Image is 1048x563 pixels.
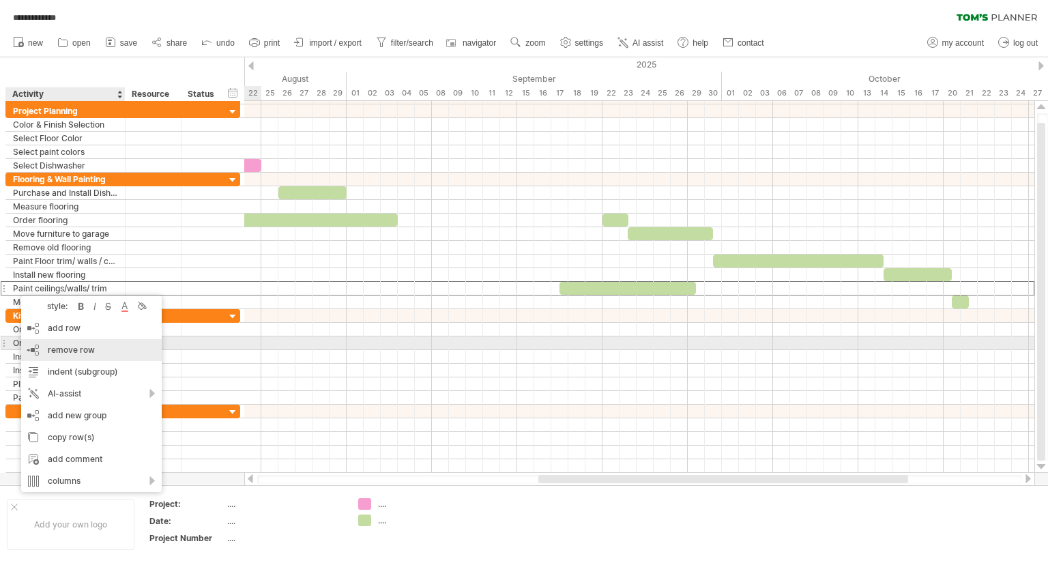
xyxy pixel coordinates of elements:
div: Wednesday, 1 October 2025 [722,86,739,100]
a: filter/search [373,34,437,52]
span: share [166,38,187,48]
span: undo [216,38,235,48]
div: Wednesday, 27 August 2025 [295,86,312,100]
div: Status [188,87,218,101]
a: settings [557,34,607,52]
div: Move furniture to garage [13,227,118,240]
div: Kitchen Counters / Paint [13,309,118,322]
div: Order flooring [13,214,118,227]
div: Friday, 10 October 2025 [841,86,858,100]
div: Plumbing for kitchen [13,377,118,390]
div: Tuesday, 26 August 2025 [278,86,295,100]
div: style: [27,301,74,311]
div: add row [21,317,162,339]
div: Project: [149,498,224,510]
div: Add your own logo [7,499,134,550]
span: new [28,38,43,48]
div: Tuesday, 23 September 2025 [620,86,637,100]
div: Monday, 15 September 2025 [517,86,534,100]
div: Friday, 19 September 2025 [585,86,602,100]
div: AI-assist [21,383,162,405]
div: Wednesday, 24 September 2025 [637,86,654,100]
span: zoom [525,38,545,48]
div: Monday, 8 September 2025 [432,86,449,100]
div: Paint ceilings/walls/ trim [13,282,118,295]
div: Monday, 29 September 2025 [688,86,705,100]
div: Move furniture back to condo [13,295,118,308]
a: save [102,34,141,52]
div: add comment [21,448,162,470]
div: Thursday, 16 October 2025 [909,86,927,100]
div: add new group [21,405,162,427]
div: Thursday, 4 September 2025 [398,86,415,100]
div: .... [227,515,342,527]
div: columns [21,470,162,492]
div: Select Floor Color [13,132,118,145]
div: Paint Floor trim/ walls / ceilings/ doors [13,255,118,268]
div: Friday, 22 August 2025 [244,86,261,100]
div: Project Number [149,532,224,544]
span: my account [942,38,984,48]
div: Order countertop & backsplash [13,323,118,336]
a: undo [198,34,239,52]
div: Resource [132,87,173,101]
span: settings [575,38,603,48]
div: Thursday, 2 October 2025 [739,86,756,100]
div: Monday, 27 October 2025 [1029,86,1046,100]
div: Wednesday, 15 October 2025 [892,86,909,100]
div: Monday, 1 September 2025 [347,86,364,100]
div: Remove old flooring [13,241,118,254]
a: contact [719,34,768,52]
div: Monday, 22 September 2025 [602,86,620,100]
div: Thursday, 11 September 2025 [483,86,500,100]
span: save [120,38,137,48]
div: Friday, 5 September 2025 [415,86,432,100]
a: navigator [444,34,500,52]
div: Date: [149,515,224,527]
div: Thursday, 18 September 2025 [568,86,585,100]
div: Monday, 20 October 2025 [944,86,961,100]
div: Wednesday, 17 September 2025 [551,86,568,100]
div: .... [227,498,342,510]
span: AI assist [632,38,663,48]
div: Friday, 24 October 2025 [1012,86,1029,100]
div: Color & Finish Selection [13,118,118,131]
a: log out [995,34,1042,52]
a: print [246,34,284,52]
div: Tuesday, 30 September 2025 [705,86,722,100]
div: Wednesday, 10 September 2025 [466,86,483,100]
a: help [674,34,712,52]
div: Monday, 6 October 2025 [773,86,790,100]
a: import / export [291,34,366,52]
div: Paint cabinets [13,391,118,404]
div: Order island [13,336,118,349]
span: remove row [48,345,95,355]
div: Thursday, 23 October 2025 [995,86,1012,100]
span: print [264,38,280,48]
div: Monday, 25 August 2025 [261,86,278,100]
div: Select Dishwasher [13,159,118,172]
span: navigator [463,38,496,48]
span: contact [738,38,764,48]
div: .... [378,515,452,526]
div: Tuesday, 14 October 2025 [875,86,892,100]
div: Friday, 3 October 2025 [756,86,773,100]
div: Wednesday, 8 October 2025 [807,86,824,100]
div: Tuesday, 16 September 2025 [534,86,551,100]
div: Tuesday, 9 September 2025 [449,86,466,100]
a: my account [924,34,988,52]
div: Project Planning [13,104,118,117]
div: Wednesday, 22 October 2025 [978,86,995,100]
div: Monday, 13 October 2025 [858,86,875,100]
div: Tuesday, 7 October 2025 [790,86,807,100]
a: AI assist [614,34,667,52]
div: Thursday, 25 September 2025 [654,86,671,100]
div: Wednesday, 3 September 2025 [381,86,398,100]
div: indent (subgroup) [21,361,162,383]
div: Install countertop & Backsplash [13,364,118,377]
div: Activity [12,87,117,101]
span: import / export [309,38,362,48]
div: Select paint colors [13,145,118,158]
div: Thursday, 9 October 2025 [824,86,841,100]
div: Friday, 29 August 2025 [330,86,347,100]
